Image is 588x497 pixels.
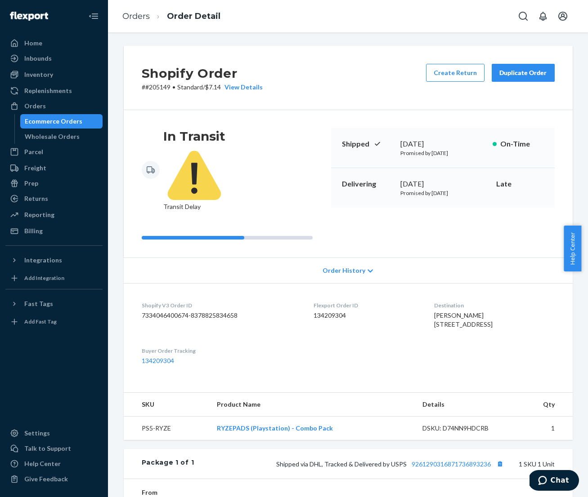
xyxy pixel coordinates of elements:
p: Promised by [DATE] [400,149,485,157]
a: Settings [5,426,103,440]
a: Add Fast Tag [5,315,103,329]
button: Help Center [564,226,581,271]
span: Order History [323,266,365,275]
div: Returns [24,194,48,203]
button: Create Return [426,64,485,82]
h3: In Transit [163,128,225,144]
span: Standard [177,83,203,91]
button: Fast Tags [5,297,103,311]
div: Package 1 of 1 [142,458,194,470]
button: Open Search Box [514,7,532,25]
a: RYZEPADS (Playstation) - Combo Pack [217,424,333,432]
iframe: Opens a widget where you can chat to one of our agents [530,470,579,493]
a: 134209304 [142,357,174,364]
span: [PERSON_NAME] [STREET_ADDRESS] [434,311,493,328]
dt: Flexport Order ID [314,302,420,309]
button: Copy tracking number [494,458,506,470]
a: Orders [122,11,150,21]
a: Ecommerce Orders [20,114,103,129]
p: Shipped [342,139,393,149]
div: Fast Tags [24,299,53,308]
div: 1 SKU 1 Unit [194,458,554,470]
a: Reporting [5,208,103,222]
a: Order Detail [167,11,220,21]
a: Prep [5,176,103,191]
div: Home [24,39,42,48]
p: Delivering [342,179,393,189]
dt: Destination [434,302,554,309]
a: Help Center [5,457,103,471]
a: Parcel [5,145,103,159]
a: Freight [5,161,103,175]
button: Duplicate Order [492,64,555,82]
th: Qty [514,393,573,417]
div: Ecommerce Orders [25,117,82,126]
h2: Shopify Order [142,64,263,83]
button: Close Navigation [85,7,103,25]
img: Flexport logo [10,12,48,21]
th: SKU [124,393,210,417]
dd: 134209304 [314,311,420,320]
div: Help Center [24,459,61,468]
div: Add Fast Tag [24,318,57,325]
dt: Shopify V3 Order ID [142,302,299,309]
span: Shipped via DHL, Tracked & Delivered by USPS [276,460,506,468]
div: Replenishments [24,86,72,95]
td: 1 [514,417,573,440]
a: Wholesale Orders [20,129,103,144]
div: Add Integration [24,274,64,282]
a: Home [5,36,103,50]
div: [DATE] [400,139,485,149]
ol: breadcrumbs [115,3,228,30]
p: Late [496,179,544,189]
div: Give Feedback [24,475,68,484]
p: On-Time [500,139,544,149]
a: Add Integration [5,271,103,285]
div: Reporting [24,210,54,219]
button: Open notifications [534,7,552,25]
div: Inventory [24,70,53,79]
div: Talk to Support [24,444,71,453]
th: Details [415,393,514,417]
div: Duplicate Order [499,68,547,77]
p: # #205149 / $7.14 [142,83,263,92]
dt: Buyer Order Tracking [142,347,299,355]
span: Transit Delay [163,144,225,210]
div: Parcel [24,147,43,156]
div: DSKU: D74NN9HDCRB [422,424,507,433]
dd: 7334046400674-8378825834658 [142,311,299,320]
a: 9261290316871736893236 [412,460,491,468]
div: Billing [24,226,43,235]
th: Product Name [210,393,416,417]
button: Give Feedback [5,472,103,486]
a: Orders [5,99,103,113]
div: Freight [24,164,46,173]
a: Inventory [5,67,103,82]
a: Inbounds [5,51,103,66]
dt: From [142,488,249,497]
td: PS5-RYZE [124,417,210,440]
a: Replenishments [5,84,103,98]
button: Integrations [5,253,103,267]
button: Open account menu [554,7,572,25]
a: Returns [5,191,103,206]
button: View Details [221,83,263,92]
div: Orders [24,102,46,111]
span: • [172,83,175,91]
div: Inbounds [24,54,52,63]
div: Settings [24,429,50,438]
div: Wholesale Orders [25,132,80,141]
p: Promised by [DATE] [400,189,485,197]
a: Billing [5,224,103,238]
div: Prep [24,179,38,188]
button: Talk to Support [5,441,103,456]
div: Integrations [24,256,62,265]
div: [DATE] [400,179,485,189]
